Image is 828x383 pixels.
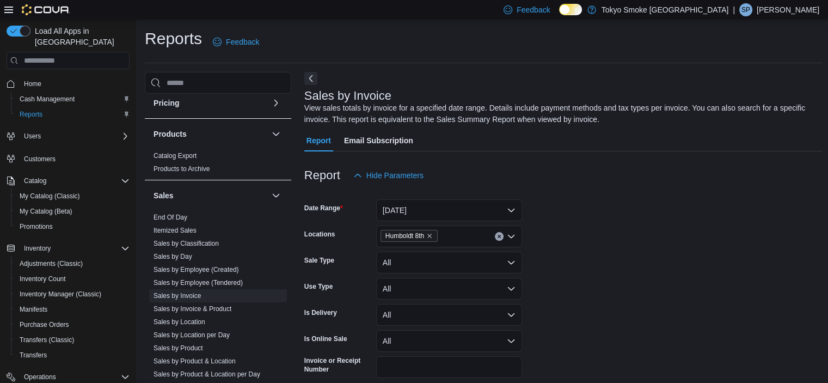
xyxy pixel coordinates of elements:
[2,173,134,189] button: Catalog
[145,149,291,180] div: Products
[154,240,219,247] a: Sales by Classification
[15,93,130,106] span: Cash Management
[507,232,516,241] button: Open list of options
[739,3,752,16] div: Sara Pascal
[154,226,197,235] span: Itemized Sales
[24,177,46,185] span: Catalog
[154,165,210,173] a: Products to Archive
[20,174,130,187] span: Catalog
[559,4,582,15] input: Dark Mode
[304,102,817,125] div: View sales totals by invoice for a specified date range. Details include payment methods and tax ...
[15,93,79,106] a: Cash Management
[154,253,192,260] a: Sales by Day
[24,155,56,163] span: Customers
[24,80,41,88] span: Home
[154,190,267,201] button: Sales
[495,232,504,241] button: Clear input
[20,259,83,268] span: Adjustments (Classic)
[15,333,78,346] a: Transfers (Classic)
[304,72,317,85] button: Next
[376,330,522,352] button: All
[2,241,134,256] button: Inventory
[304,256,334,265] label: Sale Type
[15,190,130,203] span: My Catalog (Classic)
[20,207,72,216] span: My Catalog (Beta)
[20,290,101,299] span: Inventory Manager (Classic)
[304,204,343,212] label: Date Range
[11,204,134,219] button: My Catalog (Beta)
[154,227,197,234] a: Itemized Sales
[11,256,134,271] button: Adjustments (Classic)
[15,303,52,316] a: Manifests
[11,332,134,348] button: Transfers (Classic)
[154,98,267,108] button: Pricing
[11,107,134,122] button: Reports
[376,252,522,273] button: All
[15,318,73,331] a: Purchase Orders
[11,271,134,287] button: Inventory Count
[154,344,203,352] span: Sales by Product
[376,304,522,326] button: All
[15,190,84,203] a: My Catalog (Classic)
[154,265,239,274] span: Sales by Employee (Created)
[15,272,130,285] span: Inventory Count
[2,129,134,144] button: Users
[154,278,243,287] span: Sales by Employee (Tendered)
[15,108,130,121] span: Reports
[20,242,130,255] span: Inventory
[15,205,130,218] span: My Catalog (Beta)
[757,3,819,16] p: [PERSON_NAME]
[154,291,201,300] span: Sales by Invoice
[154,318,205,326] a: Sales by Location
[154,331,230,339] span: Sales by Location per Day
[154,239,219,248] span: Sales by Classification
[226,37,259,47] span: Feedback
[20,192,80,200] span: My Catalog (Classic)
[426,233,433,239] button: Remove Humboldt 8th from selection in this group
[11,348,134,363] button: Transfers
[22,4,70,15] img: Cova
[15,288,106,301] a: Inventory Manager (Classic)
[20,320,69,329] span: Purchase Orders
[20,336,74,344] span: Transfers (Classic)
[20,110,42,119] span: Reports
[304,335,347,343] label: Is Online Sale
[154,165,210,173] span: Products to Archive
[24,244,51,253] span: Inventory
[208,31,263,53] a: Feedback
[15,257,130,270] span: Adjustments (Classic)
[20,351,47,360] span: Transfers
[304,282,333,291] label: Use Type
[154,357,236,365] a: Sales by Product & Location
[11,317,134,332] button: Purchase Orders
[154,292,201,300] a: Sales by Invoice
[366,170,424,181] span: Hide Parameters
[376,199,522,221] button: [DATE]
[20,222,53,231] span: Promotions
[2,150,134,166] button: Customers
[20,242,55,255] button: Inventory
[741,3,750,16] span: SP
[15,349,130,362] span: Transfers
[602,3,729,16] p: Tokyo Smoke [GEOGRAPHIC_DATA]
[15,272,70,285] a: Inventory Count
[154,151,197,160] span: Catalog Export
[24,373,56,381] span: Operations
[15,220,130,233] span: Promotions
[11,287,134,302] button: Inventory Manager (Classic)
[733,3,735,16] p: |
[154,370,260,378] a: Sales by Product & Location per Day
[15,220,57,233] a: Promotions
[154,305,231,313] a: Sales by Invoice & Product
[376,278,522,300] button: All
[154,190,174,201] h3: Sales
[269,189,283,202] button: Sales
[11,189,134,204] button: My Catalog (Classic)
[154,357,236,366] span: Sales by Product & Location
[154,214,187,221] a: End Of Day
[269,96,283,110] button: Pricing
[517,4,550,15] span: Feedback
[154,129,187,139] h3: Products
[381,230,438,242] span: Humboldt 8th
